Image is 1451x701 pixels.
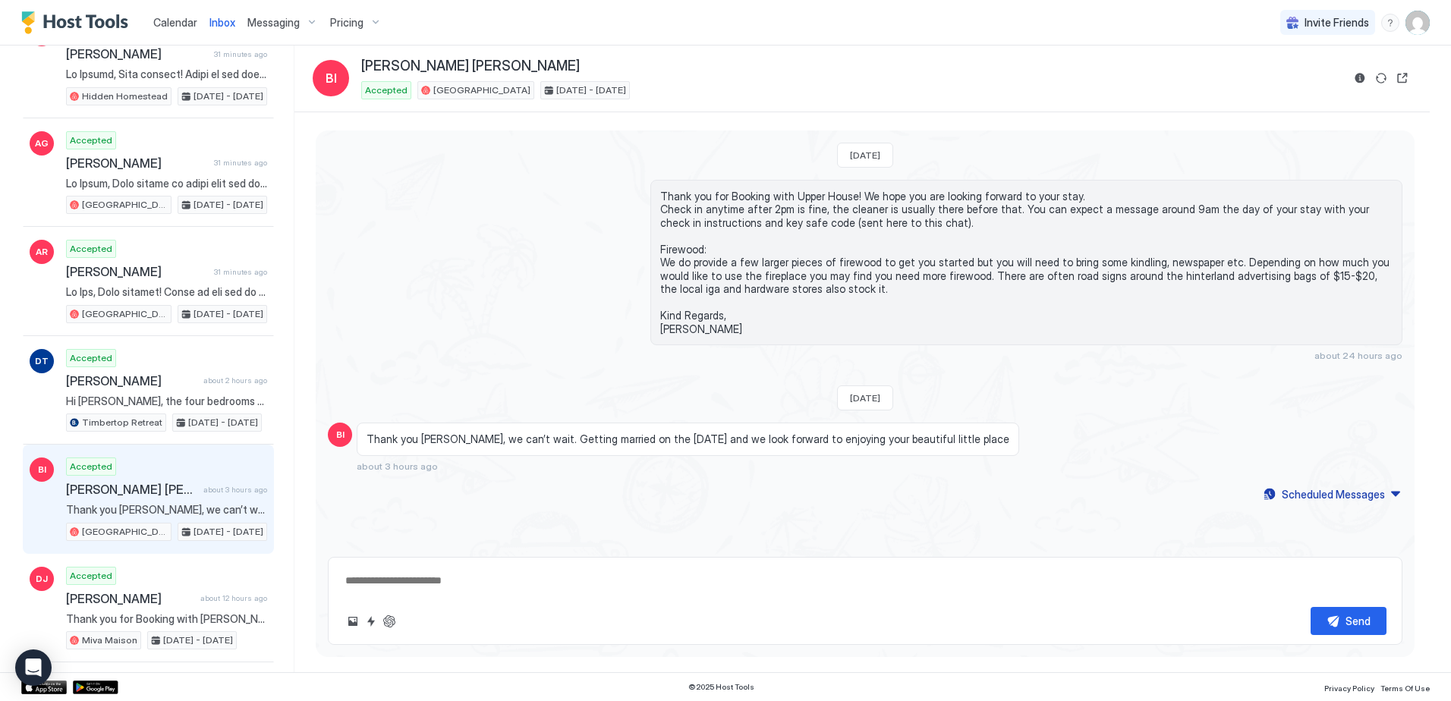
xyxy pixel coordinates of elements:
span: [DATE] [850,392,880,404]
span: [PERSON_NAME] [66,264,208,279]
span: Privacy Policy [1324,684,1374,693]
span: [DATE] - [DATE] [194,90,263,103]
span: [PERSON_NAME] [PERSON_NAME] [361,58,580,75]
div: menu [1381,14,1399,32]
a: Inbox [209,14,235,30]
span: Messaging [247,16,300,30]
a: Terms Of Use [1380,679,1430,695]
span: Thank you for Booking with [PERSON_NAME]! We hope you are looking forward to your stay. Please ta... [66,612,267,626]
span: [PERSON_NAME] [66,156,208,171]
span: Accepted [70,351,112,365]
span: [DATE] - [DATE] [556,83,626,97]
span: Terms Of Use [1380,684,1430,693]
span: Lo Ipsumd, Sita consect! Adipi el sed doe te inci utla! 😁✨ E dolo magnaa en adm ve quisnos exer u... [66,68,267,81]
span: BI [336,428,345,442]
button: Open reservation [1393,69,1412,87]
span: BI [38,463,46,476]
span: Timbertop Retreat [82,416,162,429]
span: AG [35,137,49,150]
span: 31 minutes ago [214,158,267,168]
div: Send [1346,613,1371,629]
span: [DATE] [850,149,880,161]
span: Accepted [365,83,408,97]
span: AR [36,245,48,259]
span: Accepted [70,134,112,147]
span: Accepted [70,569,112,583]
span: Thank you for Booking with Upper House! We hope you are looking forward to your stay. Check in an... [660,190,1393,336]
a: Google Play Store [73,681,118,694]
span: Miva Maison [82,633,137,647]
span: Hidden Homestead [82,90,168,103]
span: [DATE] - [DATE] [194,198,263,212]
span: [DATE] - [DATE] [194,307,263,321]
a: Privacy Policy [1324,679,1374,695]
button: Reservation information [1351,69,1369,87]
span: Lo Ips, Dolo sitamet! Conse ad eli sed do eius temp! 😁✨ I utla etdolo ma ali en adminim veni qui ... [66,285,267,299]
button: Send [1311,607,1386,635]
span: [GEOGRAPHIC_DATA] [82,307,168,321]
span: Thank you [PERSON_NAME], we can’t wait. Getting married on the [DATE] and we look forward to enjo... [367,432,1009,446]
span: Inbox [209,16,235,29]
div: User profile [1405,11,1430,35]
span: Accepted [70,460,112,473]
button: Sync reservation [1372,69,1390,87]
button: Upload image [344,612,362,630]
span: about 2 hours ago [203,376,267,385]
span: [DATE] - [DATE] [194,525,263,539]
span: 31 minutes ago [214,49,267,59]
span: about 24 hours ago [1314,350,1402,361]
span: [PERSON_NAME] [PERSON_NAME] [66,482,197,497]
span: Invite Friends [1305,16,1369,30]
span: Thank you [PERSON_NAME], we can’t wait. Getting married on the [DATE] and we look forward to enjo... [66,503,267,517]
a: Host Tools Logo [21,11,135,34]
span: BI [326,69,337,87]
span: DJ [36,572,48,586]
button: Scheduled Messages [1261,484,1402,505]
span: [DATE] - [DATE] [188,416,258,429]
span: Pricing [330,16,364,30]
span: Calendar [153,16,197,29]
span: [DATE] - [DATE] [163,633,233,647]
span: [PERSON_NAME] [66,591,194,606]
span: about 3 hours ago [357,461,438,472]
span: Accepted [70,242,112,256]
button: Quick reply [362,612,380,630]
a: Calendar [153,14,197,30]
span: Hi [PERSON_NAME], the four bedrooms are in the main house, the granny flat has the pool table in ... [66,395,267,408]
span: [GEOGRAPHIC_DATA] [82,198,168,212]
span: DT [35,354,49,368]
span: [GEOGRAPHIC_DATA] [82,525,168,539]
button: ChatGPT Auto Reply [380,612,398,630]
span: Lo Ipsum, Dolo sitame co adipi elit sed doei tem inci utla etdoloremag aliqu enim admi. Ven qui n... [66,177,267,190]
div: Scheduled Messages [1282,486,1385,502]
span: [PERSON_NAME] [66,373,197,388]
span: about 12 hours ago [200,593,267,603]
div: Open Intercom Messenger [15,649,52,686]
a: App Store [21,681,67,694]
span: [GEOGRAPHIC_DATA] [433,83,530,97]
span: about 3 hours ago [203,485,267,495]
span: 31 minutes ago [214,267,267,277]
span: © 2025 Host Tools [688,682,754,692]
span: [PERSON_NAME] [66,46,208,61]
